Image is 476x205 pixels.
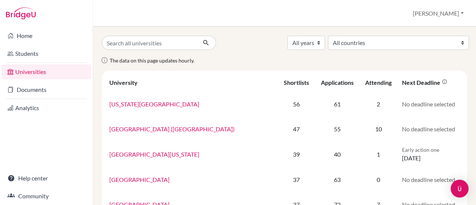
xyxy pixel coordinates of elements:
input: Search all universities [102,36,197,50]
td: 55 [315,116,360,141]
a: [GEOGRAPHIC_DATA][US_STATE] [109,151,199,158]
a: [US_STATE][GEOGRAPHIC_DATA] [109,100,199,108]
a: Analytics [1,100,91,115]
span: No deadline selected [402,176,455,183]
td: 56 [278,92,315,116]
td: 10 [360,116,398,141]
div: Applications [321,79,354,86]
a: Documents [1,82,91,97]
td: 1 [360,141,398,167]
span: The data on this page updates hourly. [110,57,194,64]
span: No deadline selected [402,100,455,108]
td: [DATE] [398,141,464,167]
div: Open Intercom Messenger [451,180,469,198]
td: 39 [278,141,315,167]
td: 0 [360,167,398,192]
th: University [105,74,278,92]
a: Students [1,46,91,61]
a: Universities [1,64,91,79]
span: No deadline selected [402,125,455,132]
a: Community [1,189,91,204]
a: Home [1,28,91,43]
div: Next deadline [402,79,447,86]
td: 63 [315,167,360,192]
td: 61 [315,92,360,116]
a: [GEOGRAPHIC_DATA] [109,176,170,183]
td: 2 [360,92,398,116]
a: Help center [1,171,91,186]
button: [PERSON_NAME] [409,6,467,20]
div: Shortlists [284,79,309,86]
td: 40 [315,141,360,167]
a: [GEOGRAPHIC_DATA] ([GEOGRAPHIC_DATA]) [109,125,235,132]
img: Bridge-U [6,7,36,19]
td: 37 [278,167,315,192]
div: Attending [365,79,392,86]
td: 47 [278,116,315,141]
p: Early action one [402,146,460,154]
